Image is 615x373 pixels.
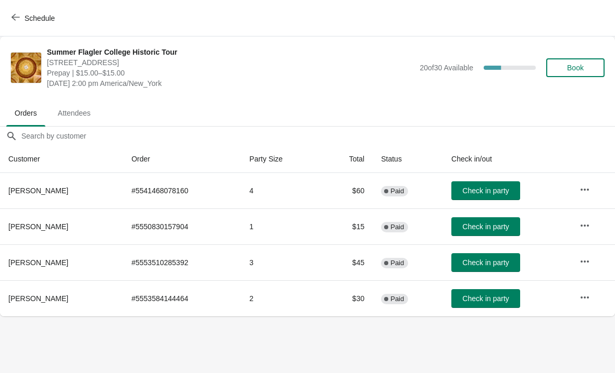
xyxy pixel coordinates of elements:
[451,253,520,272] button: Check in party
[241,244,322,280] td: 3
[50,104,99,122] span: Attendees
[443,145,571,173] th: Check in/out
[321,208,373,244] td: $15
[241,173,322,208] td: 4
[373,145,443,173] th: Status
[8,258,68,267] span: [PERSON_NAME]
[6,104,45,122] span: Orders
[8,186,68,195] span: [PERSON_NAME]
[390,187,404,195] span: Paid
[462,222,509,231] span: Check in party
[321,280,373,316] td: $30
[47,47,414,57] span: Summer Flagler College Historic Tour
[123,244,241,280] td: # 5553510285392
[321,244,373,280] td: $45
[420,64,473,72] span: 20 of 30 Available
[567,64,584,72] span: Book
[451,217,520,236] button: Check in party
[241,280,322,316] td: 2
[390,259,404,267] span: Paid
[321,145,373,173] th: Total
[123,208,241,244] td: # 5550830157904
[11,53,41,83] img: Summer Flagler College Historic Tour
[21,127,615,145] input: Search by customer
[8,222,68,231] span: [PERSON_NAME]
[390,223,404,231] span: Paid
[24,14,55,22] span: Schedule
[451,181,520,200] button: Check in party
[8,294,68,303] span: [PERSON_NAME]
[241,208,322,244] td: 1
[546,58,605,77] button: Book
[5,9,63,28] button: Schedule
[47,68,414,78] span: Prepay | $15.00–$15.00
[47,57,414,68] span: [STREET_ADDRESS]
[321,173,373,208] td: $60
[123,280,241,316] td: # 5553584144464
[462,258,509,267] span: Check in party
[123,145,241,173] th: Order
[462,186,509,195] span: Check in party
[123,173,241,208] td: # 5541468078160
[241,145,322,173] th: Party Size
[451,289,520,308] button: Check in party
[390,295,404,303] span: Paid
[462,294,509,303] span: Check in party
[47,78,414,89] span: [DATE] 2:00 pm America/New_York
